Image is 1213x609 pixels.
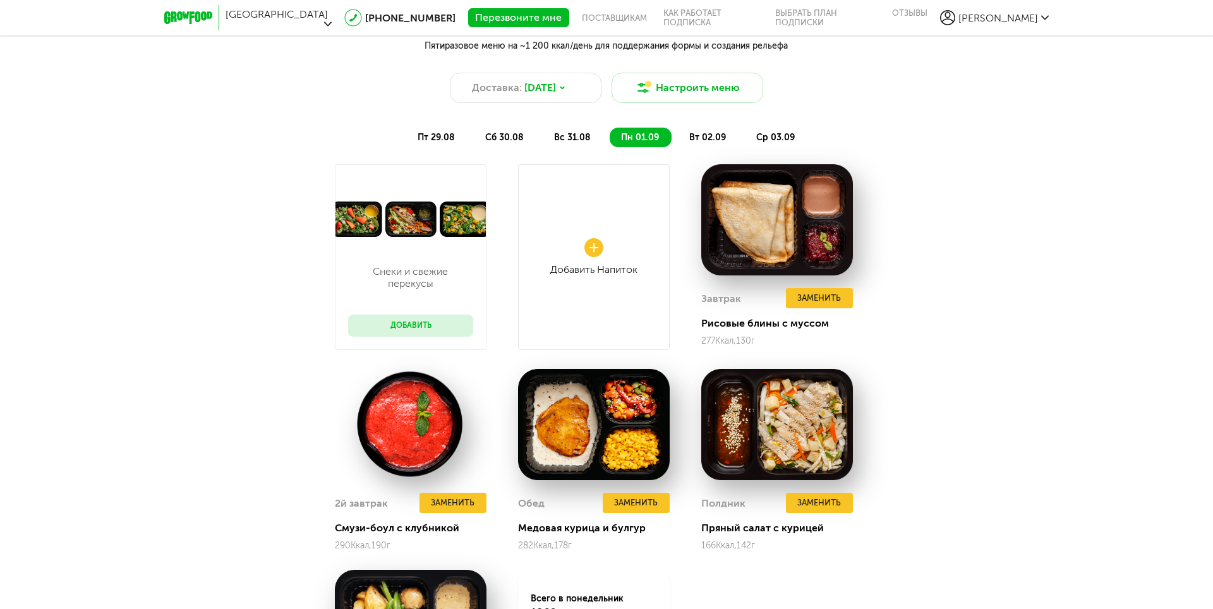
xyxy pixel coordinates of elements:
div: 277 130 [701,335,853,346]
a: [PHONE_NUMBER] [365,12,456,24]
span: Ккал, [716,540,737,551]
div: 166 142 [701,540,853,551]
button: Заменить [419,493,486,514]
span: Ккал, [533,540,554,551]
span: [DATE] [524,80,556,95]
span: Ккал, [715,335,736,346]
div: Добавить Напиток [550,263,637,275]
button: Заменить [786,288,853,309]
div: Пряный салат с курицей [701,522,853,534]
button: Перезвоните мне [468,8,569,27]
span: сб 30.08 [485,132,524,143]
span: [GEOGRAPHIC_DATA] [226,8,328,20]
span: Ккал, [351,540,371,551]
div: Медовая курица и булгур [518,522,670,534]
span: Доставка: [472,80,522,95]
span: г [387,540,390,551]
span: [PERSON_NAME] [958,12,1038,24]
div: 290 190 [335,540,486,551]
img: big_8Ips8ubtX4WKzEqU.png [701,369,853,480]
img: big_UlTJhwZIIWDmk7Ls.png [701,164,853,275]
button: Заменить [603,493,670,514]
div: Смузи-боул с клубникой [335,522,486,534]
a: Добавить Напиток [518,164,670,350]
span: вт 02.09 [689,132,726,143]
div: 282 178 [518,540,670,551]
div: Рисовые блины с муссом [701,317,853,329]
span: вс 31.08 [554,132,591,143]
img: big_qU6qYh28M7b5ZCSH.png [335,369,486,480]
button: Заменить [786,493,853,514]
div: Пятиразовое меню на ~1 200 ккал/день для поддержания формы и создания рельефа [231,39,982,52]
h3: Полдник [701,497,745,509]
button: Добавить [348,315,473,337]
button: Настроить меню [612,73,763,103]
span: г [751,335,755,346]
h3: 2й завтрак [335,497,388,509]
h3: Обед [518,497,545,509]
span: пт 29.08 [418,132,455,143]
span: г [568,540,572,551]
span: пн 01.09 [621,132,659,143]
h3: Завтрак [701,292,741,304]
span: г [751,540,755,551]
p: Снеки и свежие перекусы [361,265,461,289]
span: ср 03.09 [756,132,795,143]
img: big_U8lBVtsMkoMCTrRN.png [518,369,670,480]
